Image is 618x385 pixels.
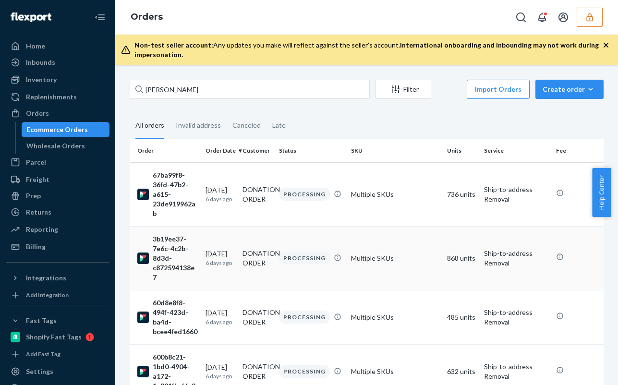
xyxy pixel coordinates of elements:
[6,313,109,328] button: Fast Tags
[26,141,85,151] div: Wholesale Orders
[202,139,239,162] th: Order Date
[26,225,58,234] div: Reporting
[137,234,198,282] div: 3b19ee37-7e6c-4c2b-8d3d-c872594138e7
[443,162,480,226] td: 736 units
[22,122,110,137] a: Ecommerce Orders
[26,207,51,217] div: Returns
[467,80,530,99] button: Import Orders
[242,146,272,155] div: Customer
[279,188,330,201] div: PROCESSING
[533,8,552,27] button: Open notifications
[26,75,57,84] div: Inventory
[26,273,66,283] div: Integrations
[26,332,82,342] div: Shopify Fast Tags
[134,40,603,60] div: Any updates you make will reflect against the seller's account.
[535,80,604,99] button: Create order
[206,185,235,203] div: [DATE]
[6,205,109,220] a: Returns
[6,55,109,70] a: Inbounds
[543,84,596,94] div: Create order
[26,242,46,252] div: Billing
[480,139,552,162] th: Service
[90,8,109,27] button: Close Navigation
[26,108,49,118] div: Orders
[26,58,55,67] div: Inbounds
[6,270,109,286] button: Integrations
[137,298,198,337] div: 60d8e8f8-494f-423d-ba4d-bcee4fed1660
[137,170,198,218] div: 67ba99f8-36fd-47b2-a615-23de919962ab
[206,308,235,326] div: [DATE]
[135,113,164,139] div: All orders
[206,318,235,326] p: 6 days ago
[206,249,235,267] div: [DATE]
[26,350,61,358] div: Add Fast Tag
[6,38,109,54] a: Home
[130,80,370,99] input: Search orders
[26,191,41,201] div: Prep
[176,113,221,138] div: Invalid address
[279,311,330,324] div: PROCESSING
[131,12,163,22] a: Orders
[480,226,552,290] td: Ship-to-address Removal
[206,259,235,267] p: 6 days ago
[26,291,69,299] div: Add Integration
[592,168,611,217] button: Help Center
[26,92,77,102] div: Replenishments
[347,290,443,344] td: Multiple SKUs
[443,290,480,344] td: 485 units
[232,113,261,138] div: Canceled
[6,364,109,379] a: Settings
[511,8,531,27] button: Open Search Box
[6,89,109,105] a: Replenishments
[376,84,431,94] div: Filter
[6,289,109,301] a: Add Integration
[26,367,53,376] div: Settings
[6,222,109,237] a: Reporting
[275,139,347,162] th: Status
[22,138,110,154] a: Wholesale Orders
[6,106,109,121] a: Orders
[279,252,330,265] div: PROCESSING
[279,365,330,378] div: PROCESSING
[376,80,431,99] button: Filter
[239,162,276,226] td: DONATION ORDER
[11,12,51,22] img: Flexport logo
[123,3,170,31] ol: breadcrumbs
[443,139,480,162] th: Units
[206,372,235,380] p: 6 days ago
[26,157,46,167] div: Parcel
[6,72,109,87] a: Inventory
[6,155,109,170] a: Parcel
[239,226,276,290] td: DONATION ORDER
[206,195,235,203] p: 6 days ago
[26,125,88,134] div: Ecommerce Orders
[206,362,235,380] div: [DATE]
[480,290,552,344] td: Ship-to-address Removal
[443,226,480,290] td: 868 units
[6,172,109,187] a: Freight
[6,349,109,360] a: Add Fast Tag
[347,226,443,290] td: Multiple SKUs
[130,139,202,162] th: Order
[239,290,276,344] td: DONATION ORDER
[480,162,552,226] td: Ship-to-address Removal
[6,239,109,254] a: Billing
[26,316,57,325] div: Fast Tags
[272,113,286,138] div: Late
[6,329,109,345] a: Shopify Fast Tags
[26,175,49,184] div: Freight
[552,139,610,162] th: Fee
[347,162,443,226] td: Multiple SKUs
[134,41,213,49] span: Non-test seller account:
[554,8,573,27] button: Open account menu
[347,139,443,162] th: SKU
[26,41,45,51] div: Home
[6,188,109,204] a: Prep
